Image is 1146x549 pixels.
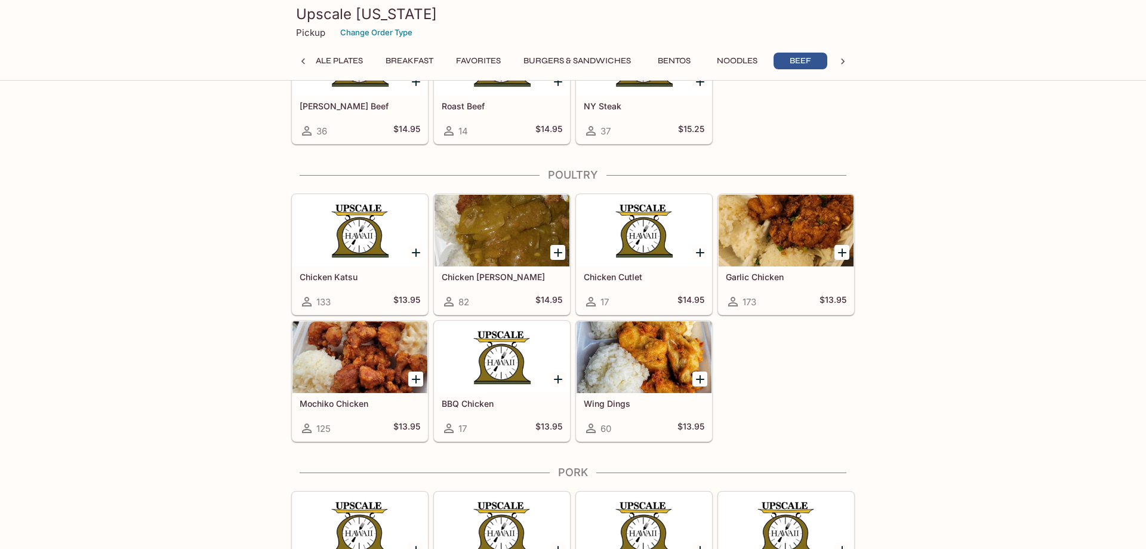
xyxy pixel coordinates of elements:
[535,124,562,138] h5: $14.95
[296,27,325,38] p: Pickup
[292,194,428,315] a: Chicken Katsu133$13.95
[692,74,707,89] button: Add NY Steak
[435,195,569,266] div: Chicken Katsu Curry
[393,124,420,138] h5: $14.95
[535,295,562,309] h5: $14.95
[458,125,468,137] span: 14
[710,53,764,69] button: Noodles
[442,398,562,409] h5: BBQ Chicken
[726,272,846,282] h5: Garlic Chicken
[719,195,854,266] div: Garlic Chicken
[434,194,570,315] a: Chicken [PERSON_NAME]82$14.95
[678,124,704,138] h5: $15.25
[600,423,611,434] span: 60
[316,423,331,434] span: 125
[379,53,440,69] button: Breakfast
[291,466,855,479] h4: Pork
[300,101,420,111] h5: [PERSON_NAME] Beef
[550,245,565,260] button: Add Chicken Katsu Curry
[576,321,712,441] a: Wing Dings60$13.95
[600,296,609,308] span: 17
[442,101,562,111] h5: Roast Beef
[316,125,327,137] span: 36
[535,421,562,435] h5: $13.95
[408,74,423,89] button: Add Teri Beef
[292,24,427,96] div: Teri Beef
[458,423,467,434] span: 17
[316,296,331,308] span: 133
[600,125,611,137] span: 37
[434,321,570,441] a: BBQ Chicken17$13.95
[677,295,704,309] h5: $14.95
[292,321,428,441] a: Mochiko Chicken125$13.95
[291,168,855,182] h4: Poultry
[286,53,369,69] button: UPSCALE Plates
[834,245,849,260] button: Add Garlic Chicken
[393,295,420,309] h5: $13.95
[647,53,701,69] button: Bentos
[435,321,569,393] div: BBQ Chicken
[408,372,423,387] button: Add Mochiko Chicken
[692,372,707,387] button: Add Wing Dings
[820,295,846,309] h5: $13.95
[434,23,570,144] a: Roast Beef14$14.95
[335,23,418,42] button: Change Order Type
[584,272,704,282] h5: Chicken Cutlet
[435,24,569,96] div: Roast Beef
[292,321,427,393] div: Mochiko Chicken
[550,372,565,387] button: Add BBQ Chicken
[577,24,711,96] div: NY Steak
[774,53,827,69] button: Beef
[292,195,427,266] div: Chicken Katsu
[292,23,428,144] a: [PERSON_NAME] Beef36$14.95
[677,421,704,435] h5: $13.95
[576,23,712,144] a: NY Steak37$15.25
[550,74,565,89] button: Add Roast Beef
[577,321,711,393] div: Wing Dings
[517,53,637,69] button: Burgers & Sandwiches
[743,296,756,308] span: 173
[584,101,704,111] h5: NY Steak
[718,194,854,315] a: Garlic Chicken173$13.95
[300,398,420,409] h5: Mochiko Chicken
[442,272,562,282] h5: Chicken [PERSON_NAME]
[692,245,707,260] button: Add Chicken Cutlet
[576,194,712,315] a: Chicken Cutlet17$14.95
[449,53,507,69] button: Favorites
[577,195,711,266] div: Chicken Cutlet
[408,245,423,260] button: Add Chicken Katsu
[300,272,420,282] h5: Chicken Katsu
[296,5,850,23] h3: Upscale [US_STATE]
[584,398,704,409] h5: Wing Dings
[458,296,469,308] span: 82
[393,421,420,435] h5: $13.95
